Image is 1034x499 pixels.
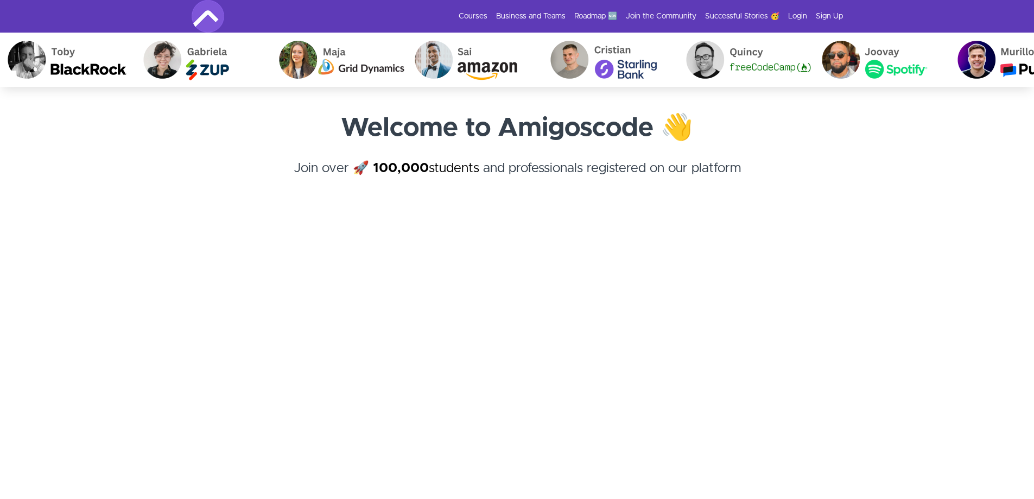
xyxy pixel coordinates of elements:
[373,162,479,175] a: 100,000students
[373,162,429,175] strong: 100,000
[496,11,566,22] a: Business and Teams
[220,33,356,87] img: Maja
[492,33,627,87] img: Cristian
[816,11,843,22] a: Sign Up
[192,159,843,198] h4: Join over 🚀 and professionals registered on our platform
[627,33,763,87] img: Quincy
[459,11,487,22] a: Courses
[705,11,779,22] a: Successful Stories 🥳
[356,33,492,87] img: Sai
[574,11,617,22] a: Roadmap 🆕
[763,33,899,87] img: Joovay
[626,11,696,22] a: Join the Community
[341,115,693,141] strong: Welcome to Amigoscode 👋
[788,11,807,22] a: Login
[85,33,220,87] img: Gabriela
